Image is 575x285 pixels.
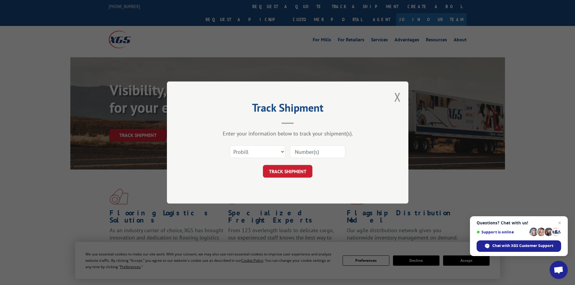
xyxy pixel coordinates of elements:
[197,103,378,115] h2: Track Shipment
[477,220,561,225] span: Questions? Chat with us!
[290,145,345,158] input: Number(s)
[556,219,563,226] span: Close chat
[263,165,312,178] button: TRACK SHIPMENT
[477,240,561,252] div: Chat with XGS Customer Support
[477,230,527,234] span: Support is online
[394,89,401,105] button: Close modal
[197,130,378,137] div: Enter your information below to track your shipment(s).
[550,261,568,279] div: Open chat
[492,243,553,249] span: Chat with XGS Customer Support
